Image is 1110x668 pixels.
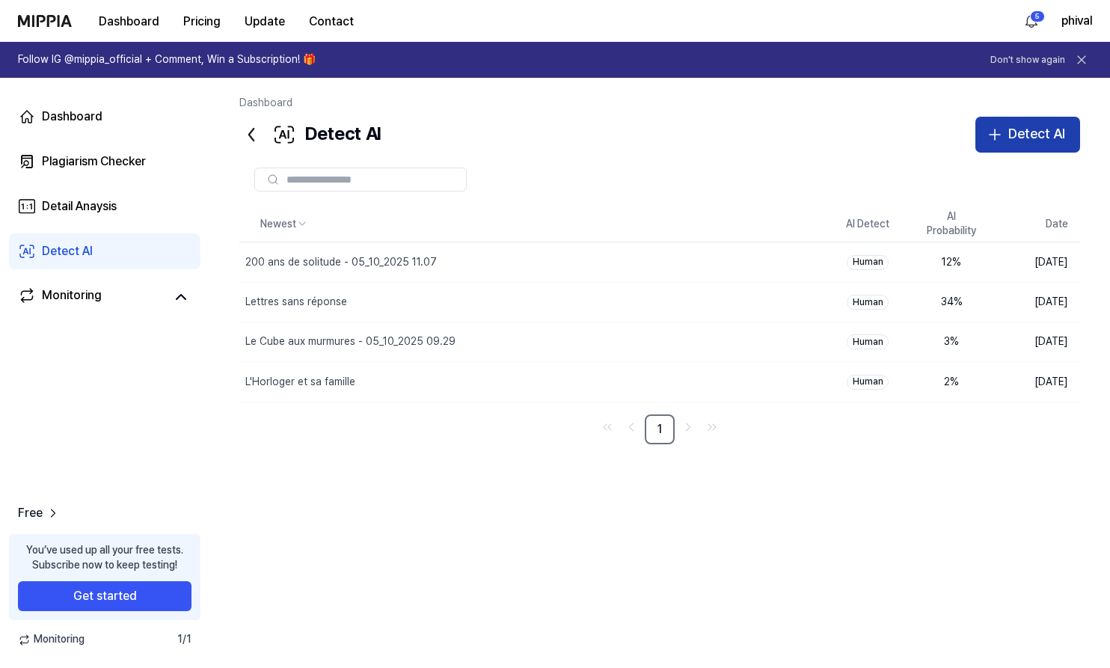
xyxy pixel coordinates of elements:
[910,206,993,242] th: AI Probability
[233,1,297,42] a: Update
[922,334,981,349] div: 3 %
[18,632,85,647] span: Monitoring
[245,295,347,310] div: Lettres sans réponse
[993,282,1080,322] td: [DATE]
[233,7,297,37] button: Update
[18,504,61,522] a: Free
[9,144,200,180] a: Plagiarism Checker
[922,375,981,390] div: 2 %
[42,153,146,171] div: Plagiarism Checker
[18,504,43,522] span: Free
[993,322,1080,361] td: [DATE]
[826,206,910,242] th: AI Detect
[177,632,191,647] span: 1 / 1
[678,417,699,438] a: Go to next page
[1019,9,1043,33] button: 알림5
[847,295,889,310] div: Human
[847,255,889,270] div: Human
[1022,12,1040,30] img: 알림
[245,375,355,390] div: L'Horloger et sa famille
[171,7,233,37] button: Pricing
[239,117,381,153] div: Detect AI
[26,543,183,572] div: You’ve used up all your free tests. Subscribe now to keep testing!
[297,7,366,37] button: Contact
[847,375,889,390] div: Human
[42,286,102,307] div: Monitoring
[9,189,200,224] a: Detail Anaysis
[597,417,618,438] a: Go to first page
[993,362,1080,402] td: [DATE]
[42,108,102,126] div: Dashboard
[87,7,171,37] button: Dashboard
[645,414,675,444] a: 1
[18,52,316,67] h1: Follow IG @mippia_official + Comment, Win a Subscription! 🎁
[9,233,200,269] a: Detect AI
[18,15,72,27] img: logo
[993,242,1080,282] td: [DATE]
[245,334,456,349] div: Le Cube aux murmures - 05_10_2025 09.29
[245,255,437,270] div: 200 ans de solitude - 05_10_2025 11.07
[975,117,1080,153] button: Detect AI
[990,54,1065,67] button: Don't show again
[18,286,165,307] a: Monitoring
[42,197,117,215] div: Detail Anaysis
[1008,123,1065,145] div: Detect AI
[18,581,191,611] button: Get started
[1061,12,1092,30] button: phival
[993,206,1080,242] th: Date
[239,96,292,108] a: Dashboard
[42,242,93,260] div: Detect AI
[922,295,981,310] div: 34 %
[702,417,723,438] a: Go to last page
[9,99,200,135] a: Dashboard
[1030,10,1045,22] div: 5
[847,334,889,349] div: Human
[922,255,981,270] div: 12 %
[621,417,642,438] a: Go to previous page
[239,414,1080,444] nav: pagination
